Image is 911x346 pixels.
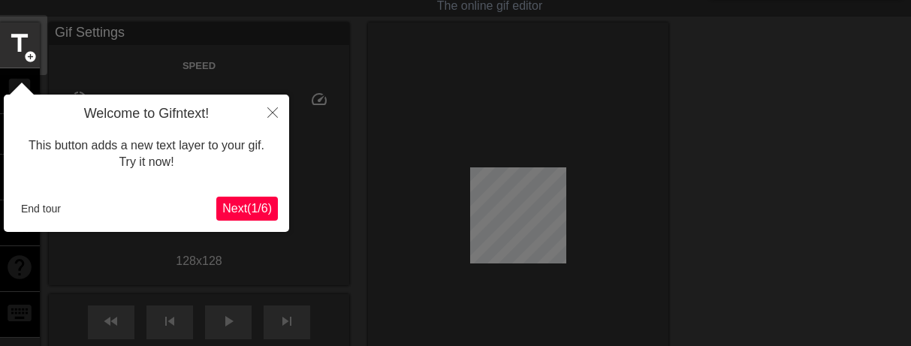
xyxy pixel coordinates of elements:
[256,95,289,129] button: Close
[15,122,278,186] div: This button adds a new text layer to your gif. Try it now!
[216,197,278,221] button: Next
[15,197,67,220] button: End tour
[222,202,272,215] span: Next ( 1 / 6 )
[15,106,278,122] h4: Welcome to Gifntext!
